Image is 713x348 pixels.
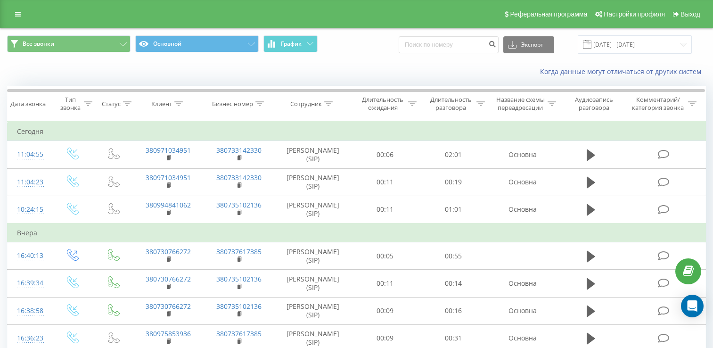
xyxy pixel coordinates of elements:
[146,329,191,338] a: 380975853936
[487,141,558,168] td: Основна
[351,196,419,224] td: 00:11
[275,242,351,270] td: [PERSON_NAME] (SIP)
[503,36,554,53] button: Экспорт
[419,196,487,224] td: 01:01
[399,36,499,53] input: Поиск по номеру
[680,10,700,18] span: Выход
[17,302,41,320] div: 16:38:58
[275,168,351,196] td: [PERSON_NAME] (SIP)
[8,122,706,141] td: Сегодня
[351,297,419,324] td: 00:09
[146,173,191,182] a: 380971034951
[216,247,262,256] a: 380737617385
[146,200,191,209] a: 380994841062
[216,274,262,283] a: 380735102136
[275,270,351,297] td: [PERSON_NAME] (SIP)
[17,247,41,265] div: 16:40:13
[631,96,686,112] div: Комментарий/категория звонка
[360,96,406,112] div: Длительность ожидания
[275,297,351,324] td: [PERSON_NAME] (SIP)
[212,100,253,108] div: Бизнес номер
[419,297,487,324] td: 00:16
[487,270,558,297] td: Основна
[17,145,41,164] div: 11:04:55
[351,242,419,270] td: 00:05
[23,40,54,48] span: Все звонки
[10,100,46,108] div: Дата звонка
[419,141,487,168] td: 02:01
[290,100,322,108] div: Сотрудник
[419,242,487,270] td: 00:55
[419,270,487,297] td: 00:14
[216,173,262,182] a: 380733142330
[216,302,262,311] a: 380735102136
[681,295,704,317] div: Open Intercom Messenger
[604,10,665,18] span: Настройки профиля
[419,168,487,196] td: 00:19
[146,146,191,155] a: 380971034951
[146,302,191,311] a: 380730766272
[17,200,41,219] div: 10:24:15
[487,297,558,324] td: Основна
[487,168,558,196] td: Основна
[567,96,622,112] div: Аудиозапись разговора
[275,141,351,168] td: [PERSON_NAME] (SIP)
[263,35,318,52] button: График
[216,329,262,338] a: 380737617385
[351,141,419,168] td: 00:06
[281,41,302,47] span: График
[102,100,121,108] div: Статус
[216,200,262,209] a: 380735102136
[496,96,545,112] div: Название схемы переадресации
[427,96,474,112] div: Длительность разговора
[146,247,191,256] a: 380730766272
[151,100,172,108] div: Клиент
[59,96,82,112] div: Тип звонка
[510,10,587,18] span: Реферальная программа
[146,274,191,283] a: 380730766272
[7,35,131,52] button: Все звонки
[351,270,419,297] td: 00:11
[17,274,41,292] div: 16:39:34
[351,168,419,196] td: 00:11
[17,173,41,191] div: 11:04:23
[8,224,706,242] td: Вчера
[487,196,558,224] td: Основна
[275,196,351,224] td: [PERSON_NAME] (SIP)
[135,35,259,52] button: Основной
[17,329,41,348] div: 16:36:23
[540,67,706,76] a: Когда данные могут отличаться от других систем
[216,146,262,155] a: 380733142330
